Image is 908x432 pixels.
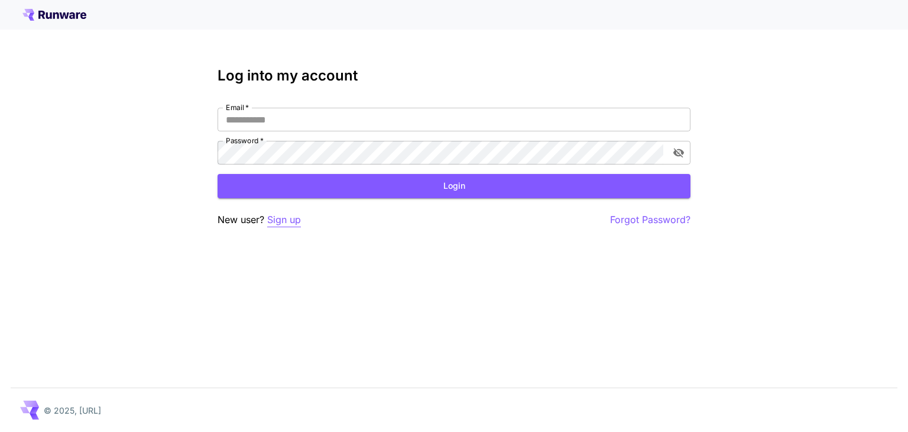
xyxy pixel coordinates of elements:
[226,136,264,146] label: Password
[267,212,301,227] button: Sign up
[218,67,690,84] h3: Log into my account
[218,212,301,227] p: New user?
[610,212,690,227] button: Forgot Password?
[226,102,249,112] label: Email
[218,174,690,198] button: Login
[44,404,101,417] p: © 2025, [URL]
[668,142,689,163] button: toggle password visibility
